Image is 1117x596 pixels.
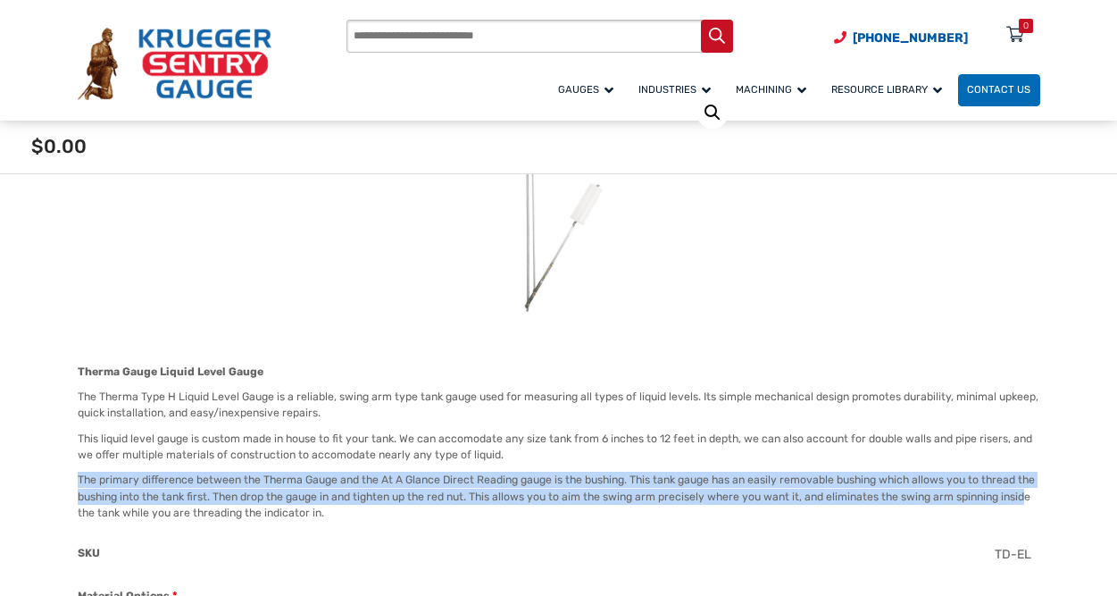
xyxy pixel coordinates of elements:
[638,83,711,96] span: Industries
[78,431,1040,464] p: This liquid level gauge is custom made in house to fit your tank. We can accomodate any size tank...
[995,547,1031,562] span: TD-EL
[822,71,958,108] a: Resource Library
[967,83,1030,96] span: Contact Us
[853,30,968,46] span: [PHONE_NUMBER]
[834,29,968,47] a: Phone Number (920) 434-8860
[831,83,942,96] span: Resource Library
[78,389,1040,422] p: The Therma Type H Liquid Level Gauge is a reliable, swing arm type tank gauge used for measuring ...
[78,365,263,378] strong: Therma Gauge Liquid Level Gauge
[78,28,271,99] img: Krueger Sentry Gauge
[696,97,729,129] a: View full-screen image gallery
[629,71,727,108] a: Industries
[736,83,806,96] span: Machining
[549,71,629,108] a: Gauges
[78,547,100,559] span: SKU
[78,472,1040,521] p: The primary difference between the Therma Gauge and the At A Glance Direct Reading gauge is the b...
[558,83,613,96] span: Gauges
[958,74,1040,106] a: Contact Us
[31,135,87,157] span: $0.00
[727,71,822,108] a: Machining
[1023,19,1029,33] div: 0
